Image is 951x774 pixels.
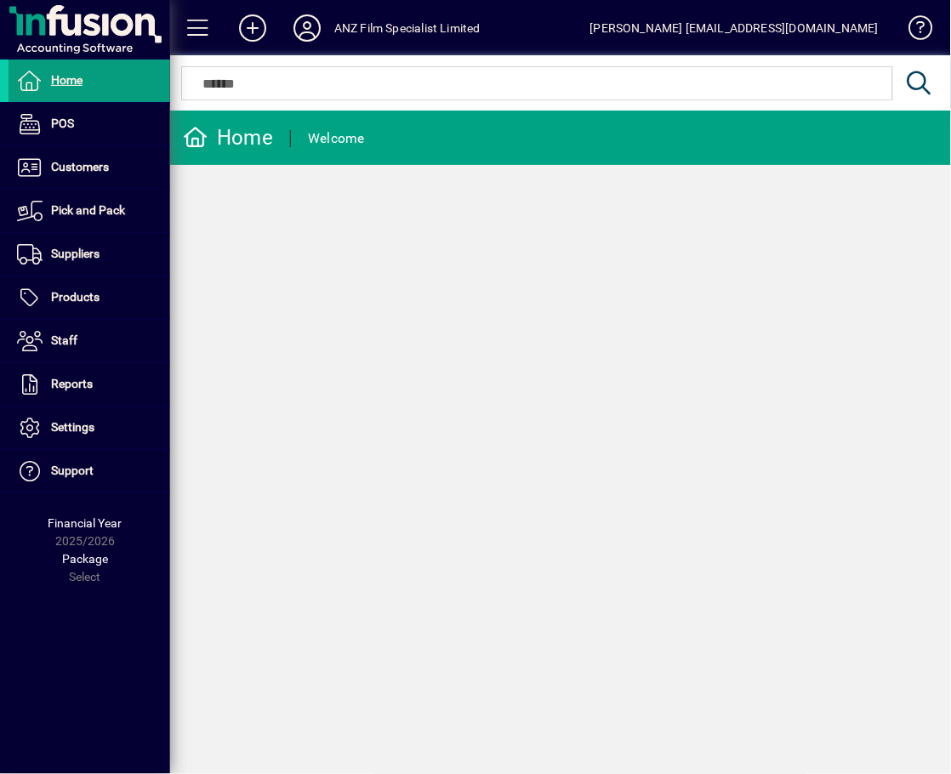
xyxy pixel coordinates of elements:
a: Settings [9,407,170,449]
span: Support [51,464,94,477]
span: Pick and Pack [51,203,125,217]
a: Suppliers [9,233,170,276]
a: Reports [9,363,170,406]
span: Products [51,290,100,304]
a: Staff [9,320,170,362]
div: Welcome [308,125,365,152]
a: Support [9,450,170,492]
span: Staff [51,333,77,347]
span: Reports [51,377,93,390]
a: Customers [9,146,170,189]
button: Add [225,13,280,43]
span: Package [62,552,108,566]
span: POS [51,117,74,130]
div: Home [183,124,273,151]
span: Settings [51,420,94,434]
div: [PERSON_NAME] [EMAIL_ADDRESS][DOMAIN_NAME] [590,14,879,42]
span: Financial Year [48,516,122,530]
a: POS [9,103,170,145]
span: Home [51,73,83,87]
a: Knowledge Base [896,3,930,59]
span: Customers [51,160,109,174]
span: Suppliers [51,247,100,260]
div: ANZ Film Specialist Limited [334,14,481,42]
a: Products [9,276,170,319]
button: Profile [280,13,334,43]
a: Pick and Pack [9,190,170,232]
